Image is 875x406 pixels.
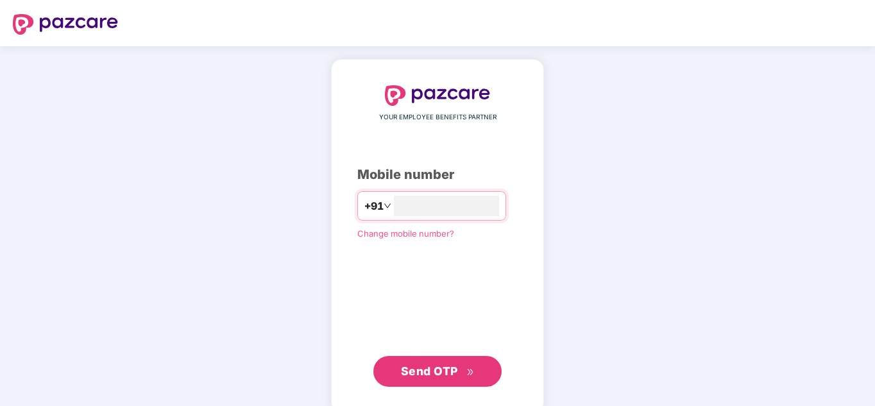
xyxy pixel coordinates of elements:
a: Change mobile number? [357,228,454,239]
span: down [384,202,391,210]
button: Send OTPdouble-right [373,356,502,387]
span: double-right [466,368,475,376]
img: logo [385,85,490,106]
div: Mobile number [357,165,518,185]
span: Send OTP [401,364,458,378]
img: logo [13,14,118,35]
span: YOUR EMPLOYEE BENEFITS PARTNER [379,112,497,123]
span: +91 [364,198,384,214]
